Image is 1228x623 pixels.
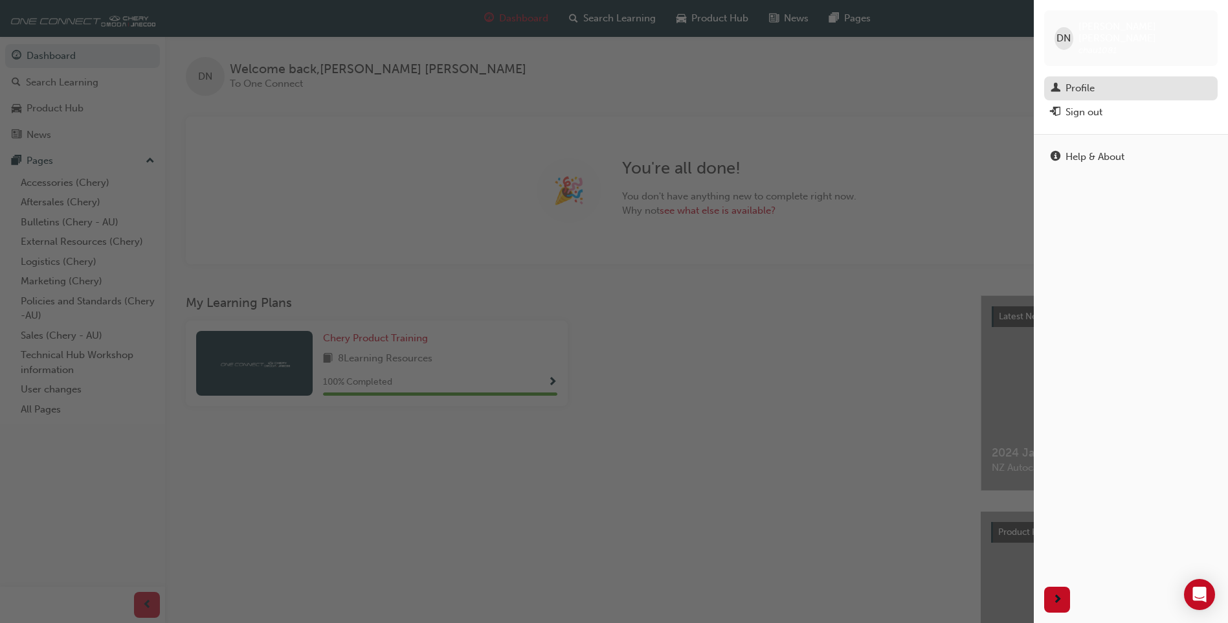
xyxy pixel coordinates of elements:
span: info-icon [1051,152,1060,163]
span: DN [1056,31,1071,46]
div: Help & About [1066,150,1124,164]
span: exit-icon [1051,107,1060,119]
span: chau1081 [1078,45,1117,56]
span: [PERSON_NAME] [PERSON_NAME] [1078,21,1207,44]
button: Sign out [1044,100,1218,124]
span: next-icon [1053,592,1062,608]
div: Sign out [1066,105,1102,120]
span: man-icon [1051,83,1060,95]
a: Profile [1044,76,1218,100]
div: Profile [1066,81,1095,96]
div: Open Intercom Messenger [1184,579,1215,610]
a: Help & About [1044,145,1218,169]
